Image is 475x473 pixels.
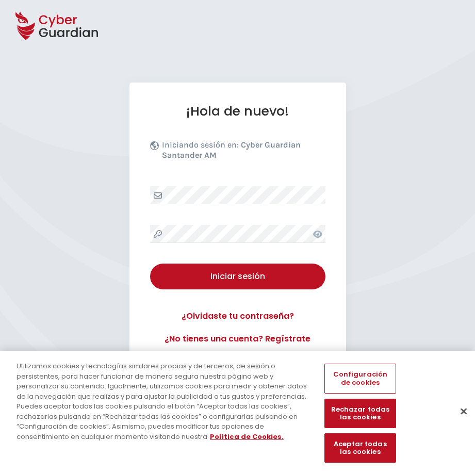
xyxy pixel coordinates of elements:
[150,310,325,322] a: ¿Olvidaste tu contraseña?
[324,399,396,428] button: Rechazar todas las cookies
[162,140,301,160] b: Cyber Guardian Santander AM
[162,140,323,166] p: Iniciando sesión en:
[17,361,310,442] div: Utilizamos cookies y tecnologías similares propias y de terceros, de sesión o persistentes, para ...
[324,433,396,463] button: Aceptar todas las cookies
[158,270,318,283] div: Iniciar sesión
[150,333,325,345] a: ¿No tienes una cuenta? Regístrate
[210,432,284,442] a: Más información sobre su privacidad, se abre en una nueva pestaña
[452,400,475,422] button: Cerrar
[324,364,396,393] button: Configuración de cookies, Abre el cuadro de diálogo del centro de preferencias.
[150,103,325,119] h1: ¡Hola de nuevo!
[150,264,325,289] button: Iniciar sesión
